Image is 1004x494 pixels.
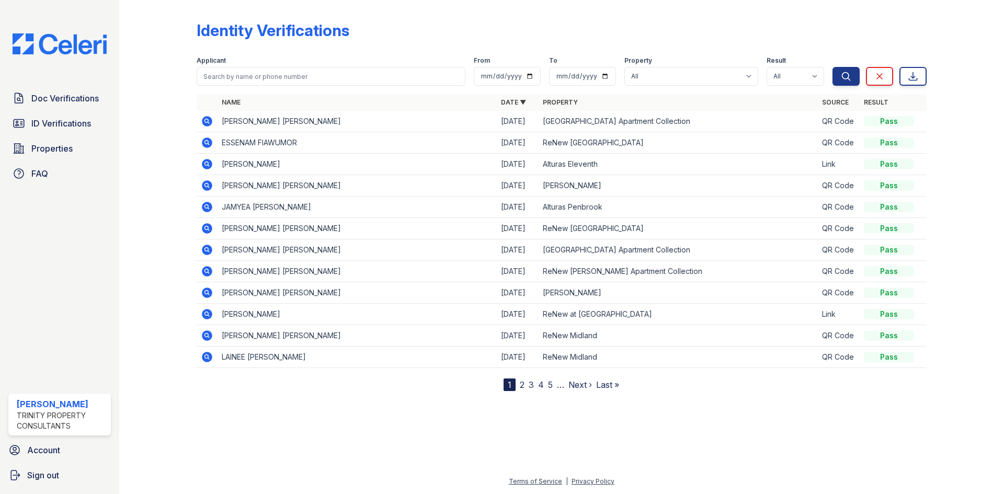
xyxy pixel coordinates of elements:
[818,261,860,282] td: QR Code
[864,223,914,234] div: Pass
[218,175,497,197] td: [PERSON_NAME] [PERSON_NAME]
[27,444,60,456] span: Account
[539,282,818,304] td: [PERSON_NAME]
[509,477,562,485] a: Terms of Service
[4,465,115,486] a: Sign out
[539,154,818,175] td: Alturas Eleventh
[31,92,99,105] span: Doc Verifications
[818,282,860,304] td: QR Code
[539,261,818,282] td: ReNew [PERSON_NAME] Apartment Collection
[818,239,860,261] td: QR Code
[497,261,539,282] td: [DATE]
[864,98,888,106] a: Result
[539,218,818,239] td: ReNew [GEOGRAPHIC_DATA]
[566,477,568,485] div: |
[8,88,111,109] a: Doc Verifications
[539,304,818,325] td: ReNew at [GEOGRAPHIC_DATA]
[818,347,860,368] td: QR Code
[818,132,860,154] td: QR Code
[864,202,914,212] div: Pass
[4,33,115,54] img: CE_Logo_Blue-a8612792a0a2168367f1c8372b55b34899dd931a85d93a1a3d3e32e68fde9ad4.png
[864,266,914,277] div: Pass
[8,163,111,184] a: FAQ
[549,56,557,65] label: To
[864,137,914,148] div: Pass
[218,304,497,325] td: [PERSON_NAME]
[17,410,107,431] div: Trinity Property Consultants
[218,197,497,218] td: JAMYEA [PERSON_NAME]
[497,347,539,368] td: [DATE]
[4,440,115,461] a: Account
[197,21,349,40] div: Identity Verifications
[624,56,652,65] label: Property
[818,175,860,197] td: QR Code
[864,352,914,362] div: Pass
[497,111,539,132] td: [DATE]
[864,180,914,191] div: Pass
[497,154,539,175] td: [DATE]
[497,175,539,197] td: [DATE]
[539,111,818,132] td: [GEOGRAPHIC_DATA] Apartment Collection
[218,282,497,304] td: [PERSON_NAME] [PERSON_NAME]
[539,132,818,154] td: ReNew [GEOGRAPHIC_DATA]
[539,347,818,368] td: ReNew Midland
[864,309,914,319] div: Pass
[8,113,111,134] a: ID Verifications
[864,116,914,127] div: Pass
[864,245,914,255] div: Pass
[818,218,860,239] td: QR Code
[864,330,914,341] div: Pass
[557,378,564,391] span: …
[497,304,539,325] td: [DATE]
[864,288,914,298] div: Pass
[497,239,539,261] td: [DATE]
[474,56,490,65] label: From
[596,380,619,390] a: Last »
[767,56,786,65] label: Result
[818,325,860,347] td: QR Code
[501,98,526,106] a: Date ▼
[218,111,497,132] td: [PERSON_NAME] [PERSON_NAME]
[818,197,860,218] td: QR Code
[218,347,497,368] td: LAINEE [PERSON_NAME]
[218,261,497,282] td: [PERSON_NAME] [PERSON_NAME]
[548,380,553,390] a: 5
[818,304,860,325] td: Link
[539,325,818,347] td: ReNew Midland
[818,111,860,132] td: QR Code
[538,380,544,390] a: 4
[568,380,592,390] a: Next ›
[864,159,914,169] div: Pass
[218,154,497,175] td: [PERSON_NAME]
[504,378,516,391] div: 1
[572,477,614,485] a: Privacy Policy
[197,56,226,65] label: Applicant
[497,325,539,347] td: [DATE]
[497,132,539,154] td: [DATE]
[31,117,91,130] span: ID Verifications
[31,142,73,155] span: Properties
[218,239,497,261] td: [PERSON_NAME] [PERSON_NAME]
[529,380,534,390] a: 3
[218,218,497,239] td: [PERSON_NAME] [PERSON_NAME]
[197,67,465,86] input: Search by name or phone number
[27,469,59,481] span: Sign out
[222,98,241,106] a: Name
[539,175,818,197] td: [PERSON_NAME]
[218,132,497,154] td: ESSENAM FIAWUMOR
[497,218,539,239] td: [DATE]
[8,138,111,159] a: Properties
[17,398,107,410] div: [PERSON_NAME]
[520,380,524,390] a: 2
[818,154,860,175] td: Link
[822,98,849,106] a: Source
[218,325,497,347] td: [PERSON_NAME] [PERSON_NAME]
[539,239,818,261] td: [GEOGRAPHIC_DATA] Apartment Collection
[543,98,578,106] a: Property
[539,197,818,218] td: Alturas Penbrook
[31,167,48,180] span: FAQ
[497,197,539,218] td: [DATE]
[497,282,539,304] td: [DATE]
